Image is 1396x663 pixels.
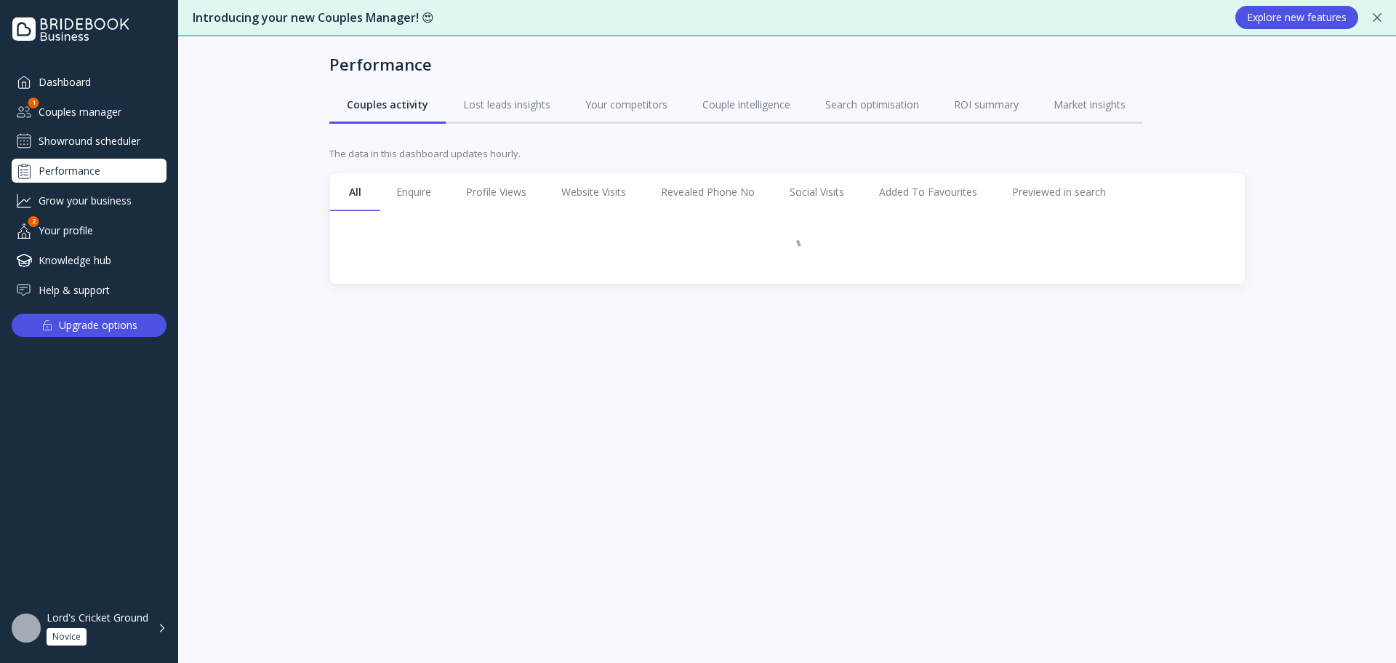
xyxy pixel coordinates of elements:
[772,173,862,211] a: Social Visits
[1036,86,1143,124] a: Market insights
[808,86,936,124] a: Search optimisation
[995,173,1123,211] a: Previewed in search
[329,54,432,74] div: Performance
[702,98,790,112] div: Couple intelligence
[1235,6,1358,29] button: Explore new features
[685,86,808,124] a: Couple intelligence
[463,98,550,112] div: Lost leads insights
[329,147,1245,161] div: The data in this dashboard updates hourly.
[12,188,167,213] a: Grow your business
[643,173,772,211] a: Revealed Phone No
[347,98,428,112] div: Couples activity
[446,86,568,124] a: Lost leads insights
[954,98,1019,112] div: ROI summary
[825,98,919,112] div: Search optimisation
[936,86,1036,124] a: ROI summary
[12,100,167,124] a: Couples manager1
[449,173,544,211] a: Profile Views
[12,70,167,94] a: Dashboard
[544,173,643,211] a: Website Visits
[379,173,449,211] a: Enquire
[193,9,1221,26] div: Introducing your new Couples Manager! 😍
[52,631,81,643] div: Novice
[47,611,148,624] div: Lord's Cricket Ground
[329,86,446,124] a: Couples activity
[568,86,685,124] a: Your competitors
[12,278,167,302] a: Help & support
[12,248,167,272] a: Knowledge hub
[1247,12,1347,23] div: Explore new features
[12,314,167,337] button: Upgrade options
[585,98,667,112] div: Your competitors
[12,218,167,242] a: Your profile2
[12,100,167,124] div: Couples manager
[1323,593,1396,663] iframe: Chat Widget
[1054,98,1126,112] div: Market insights
[332,173,379,211] a: All
[28,98,39,108] div: 1
[12,130,167,153] a: Showround scheduler
[28,216,39,227] div: 2
[12,614,41,643] img: dpr=1,fit=cover,g=face,w=48,h=48
[862,173,995,211] a: Added To Favourites
[59,315,137,336] div: Upgrade options
[12,159,167,183] a: Performance
[12,218,167,242] div: Your profile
